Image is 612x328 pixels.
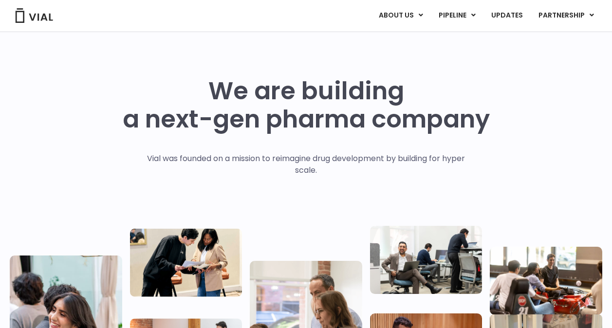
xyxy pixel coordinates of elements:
a: PIPELINEMenu Toggle [431,7,483,24]
img: Vial Logo [15,8,54,23]
p: Vial was founded on a mission to reimagine drug development by building for hyper scale. [137,153,475,176]
img: Two people looking at a paper talking. [130,228,242,296]
img: Group of people playing whirlyball [490,247,602,315]
a: PARTNERSHIPMenu Toggle [531,7,602,24]
a: UPDATES [483,7,530,24]
h1: We are building a next-gen pharma company [123,77,490,133]
a: ABOUT USMenu Toggle [371,7,430,24]
img: Three people working in an office [370,226,482,294]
